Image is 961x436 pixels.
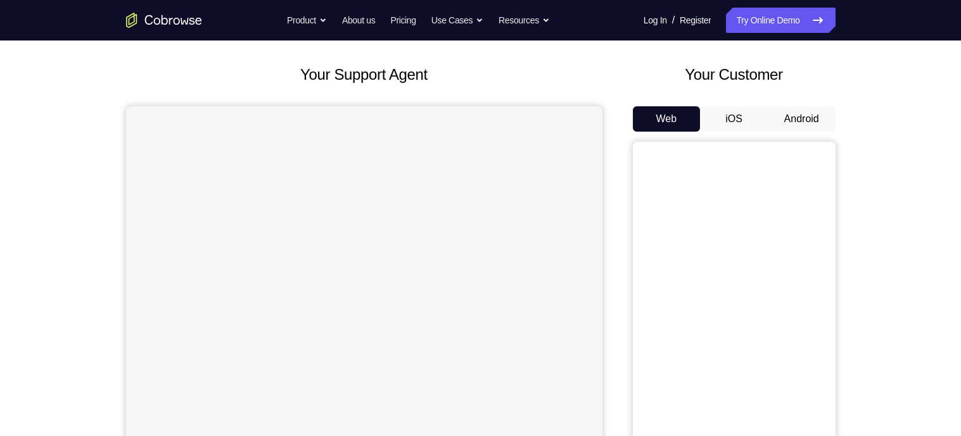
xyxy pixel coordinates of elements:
button: Product [287,8,327,33]
a: Register [680,8,711,33]
a: Go to the home page [126,13,202,28]
span: / [672,13,675,28]
button: iOS [700,106,768,132]
h2: Your Support Agent [126,63,602,86]
button: Use Cases [431,8,483,33]
button: Resources [499,8,550,33]
button: Web [633,106,701,132]
h2: Your Customer [633,63,836,86]
a: Pricing [390,8,416,33]
button: Android [768,106,836,132]
a: Try Online Demo [726,8,835,33]
a: About us [342,8,375,33]
a: Log In [644,8,667,33]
